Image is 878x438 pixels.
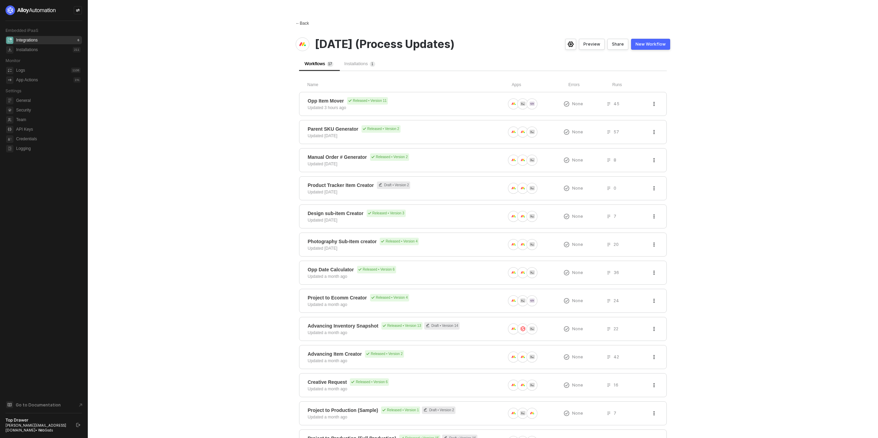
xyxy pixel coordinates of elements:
span: icon-exclamation [564,242,569,247]
span: Credentials [16,135,81,143]
button: New Workflow [631,39,670,50]
span: Monitor [5,58,21,63]
span: icon-exclamation [564,129,569,135]
img: logo [5,5,56,15]
div: Updated [DATE] [308,133,337,139]
span: icon-list [607,383,611,387]
span: icon-app-actions [6,76,13,84]
span: Creative Request [308,379,347,386]
span: credentials [6,135,13,143]
span: 7 [614,410,616,416]
img: icon [530,157,535,163]
span: icon-list [607,158,611,162]
div: Released • Version 6 [357,266,396,273]
span: icon-list [607,411,611,415]
div: Updated [DATE] [308,161,337,167]
div: 1 % [73,77,81,83]
span: 16 [614,382,618,388]
div: Released • Version 13 [381,322,423,330]
span: 1 [328,62,330,66]
span: Advancing Item Creator [308,351,362,357]
a: Knowledge Base [5,401,82,409]
img: icon [530,129,535,134]
a: logo [5,5,82,15]
div: Installations [16,47,38,53]
img: icon [511,129,516,134]
span: None [572,270,583,275]
span: 24 [614,298,619,304]
div: Draft • Version 2 [422,406,455,414]
img: icon [520,354,525,359]
div: Integrations [16,37,38,43]
span: 36 [614,270,619,275]
span: documentation [6,401,13,408]
span: icon-exclamation [564,157,569,163]
div: Released • Version 2 [365,350,404,358]
span: icon-list [607,242,611,247]
img: icon [511,411,516,416]
span: None [572,326,583,332]
span: 45 [614,101,619,107]
img: icon [511,101,516,106]
span: 57 [614,129,619,135]
img: icon [530,242,535,247]
span: Parent SKU Generator [308,126,358,132]
span: None [572,101,583,107]
span: icon-list [607,214,611,218]
span: icon-list [607,327,611,331]
img: icon [511,354,516,359]
img: icon [530,382,535,388]
div: Updated a month ago [308,414,347,420]
div: App Actions [16,77,38,83]
span: security [6,107,13,114]
span: General [16,96,81,105]
img: icon [511,270,516,275]
img: icon [511,382,516,388]
img: icon [530,354,535,359]
div: Updated a month ago [308,301,347,308]
img: icon [520,157,525,163]
img: icon [511,186,516,191]
span: icon-list [607,355,611,359]
div: Updated a month ago [308,386,347,392]
div: Released • Version 2 [370,153,409,161]
img: icon [530,298,535,303]
img: icon [530,326,535,331]
div: [PERSON_NAME][EMAIL_ADDRESS][DOMAIN_NAME] • WebGods [5,423,70,433]
img: icon [511,242,516,247]
span: None [572,382,583,388]
img: integration-icon [298,40,307,48]
span: icon-settings [568,42,574,47]
span: 7 [330,62,332,66]
img: icon [520,129,525,134]
span: None [572,354,583,360]
div: Released • Version 6 [350,378,389,386]
span: 1 [371,62,373,66]
div: Share [612,42,624,47]
div: 1108 [71,68,81,73]
span: icon-list [607,271,611,275]
span: Opp Date Calculator [308,266,354,273]
img: icon [520,186,525,191]
span: Security [16,106,81,114]
span: Product Tracker Item Creator [308,182,374,189]
span: icon-exclamation [564,101,569,107]
div: Updated [DATE] [308,217,337,223]
div: Back [296,21,309,26]
img: icon [520,101,525,106]
span: installations [6,46,13,54]
span: 7 [614,213,616,219]
span: icon-exclamation [564,298,569,304]
span: team [6,116,13,123]
span: None [572,410,583,416]
span: API Keys [16,125,81,133]
span: logging [6,145,13,152]
span: icon-exclamation [564,382,569,388]
div: Apps [512,82,568,88]
span: logout [76,423,80,427]
div: Released • Version 11 [347,97,388,105]
span: Workflows [305,61,333,66]
img: icon [530,186,535,191]
img: icon [520,214,525,219]
img: icon [520,242,525,247]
